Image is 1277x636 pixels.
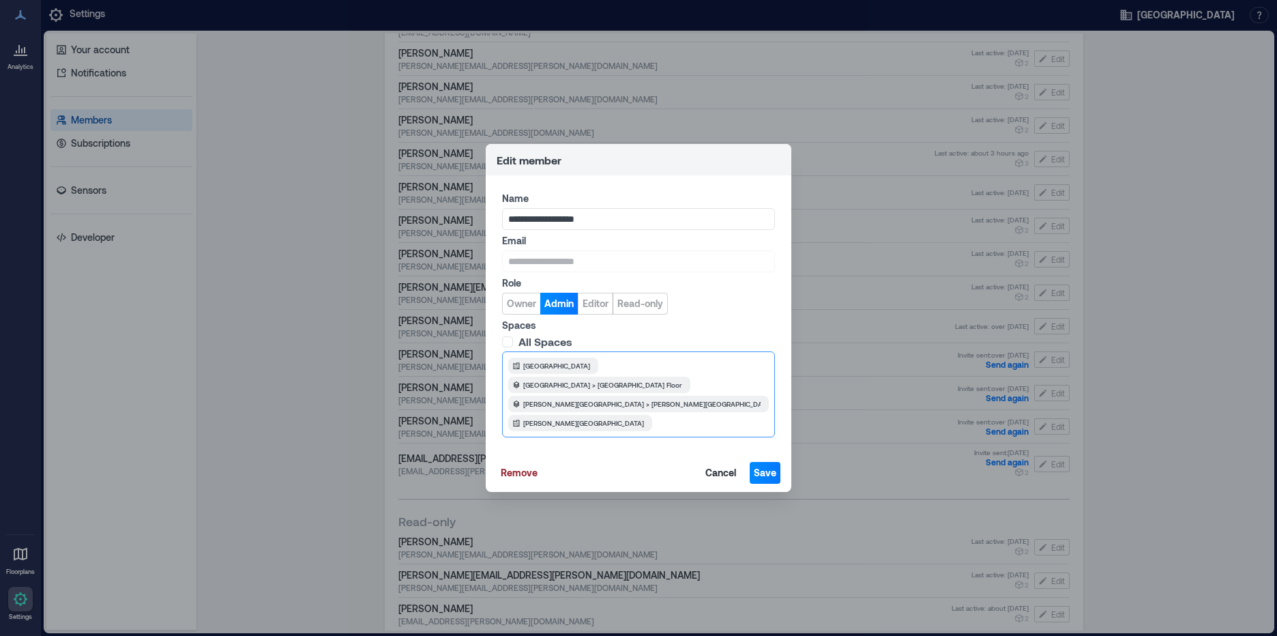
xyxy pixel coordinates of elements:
span: [GEOGRAPHIC_DATA] [523,360,590,371]
span: Save [754,466,776,480]
span: Admin [544,297,574,310]
span: Editor [583,297,608,310]
label: Role [502,276,772,290]
span: [PERSON_NAME][GEOGRAPHIC_DATA] [523,418,644,429]
button: Cancel [701,462,740,484]
label: Spaces [502,319,772,332]
button: Save [750,462,780,484]
button: Remove [497,462,542,484]
header: Edit member [486,144,791,175]
label: Name [502,192,772,205]
span: Remove [501,466,538,480]
span: Read-only [617,297,663,310]
button: Admin [540,293,578,315]
span: [GEOGRAPHIC_DATA] > [GEOGRAPHIC_DATA] Floor [523,379,682,390]
span: Owner [507,297,536,310]
label: Email [502,234,772,248]
span: Cancel [705,466,736,480]
button: Owner [502,293,541,315]
button: Read-only [613,293,668,315]
button: Editor [578,293,613,315]
span: All Spaces [518,335,572,349]
span: [PERSON_NAME][GEOGRAPHIC_DATA] > [PERSON_NAME][GEOGRAPHIC_DATA] Floor [523,399,761,409]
